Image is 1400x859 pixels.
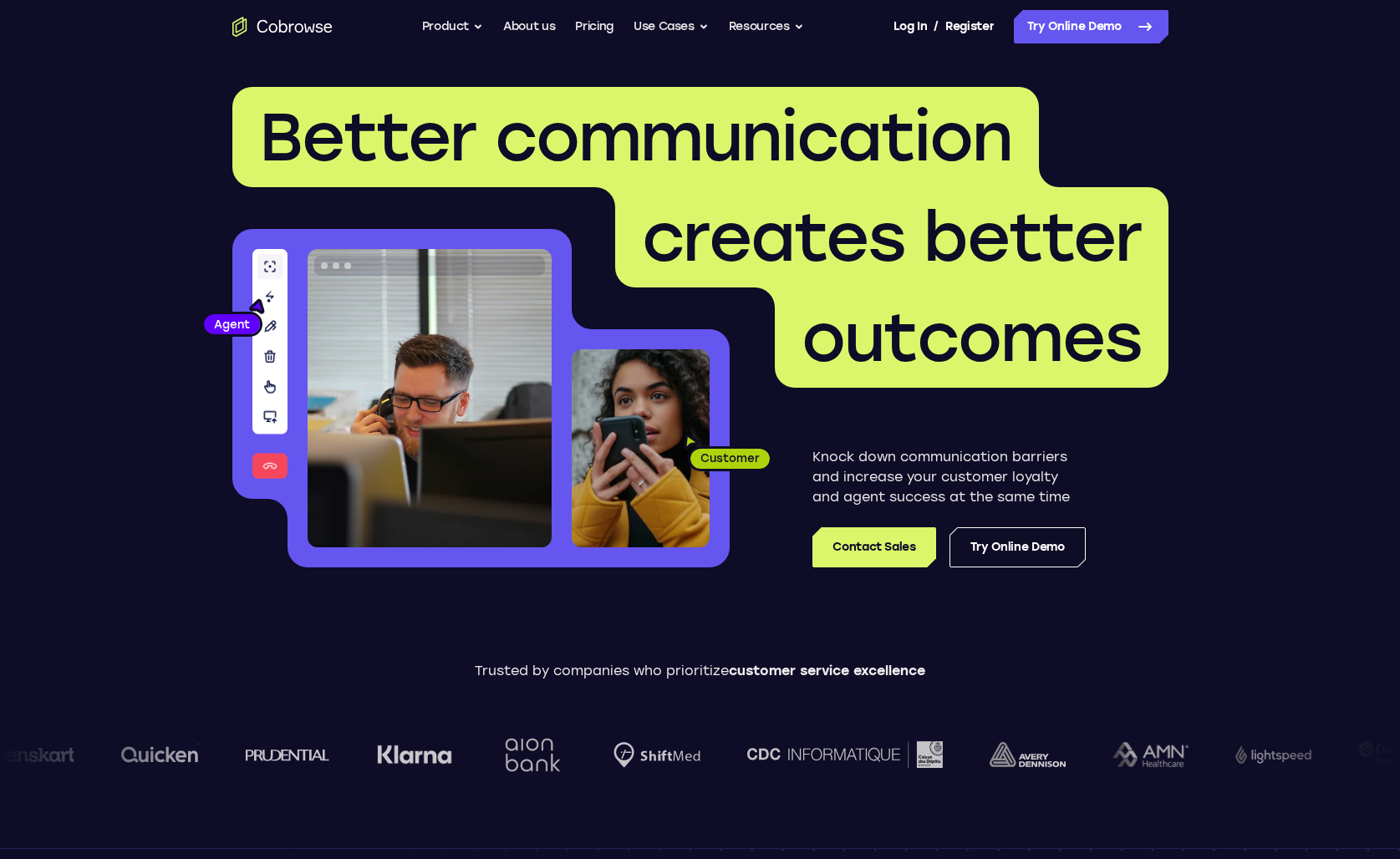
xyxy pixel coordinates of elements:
[422,10,484,43] button: Product
[259,97,1012,177] span: Better communication
[376,745,451,765] img: Klarna
[232,17,333,37] a: Go to the home page
[572,349,710,547] img: A customer holding their phone
[503,10,555,43] a: About us
[729,10,804,43] button: Resources
[1014,10,1168,43] a: Try Online Demo
[634,10,709,43] button: Use Cases
[729,663,925,679] span: customer service excellence
[934,17,939,37] span: /
[642,197,1142,277] span: creates better
[812,447,1086,507] p: Knock down communication barriers and increase your customer loyalty and agent success at the sam...
[802,297,1142,378] span: outcomes
[308,249,552,547] img: A customer support agent talking on the phone
[949,527,1086,567] a: Try Online Demo
[746,741,942,767] img: CDC Informatique
[893,10,927,43] a: Log In
[812,527,935,567] a: Contact Sales
[498,721,566,789] img: Aion Bank
[945,10,994,43] a: Register
[575,10,613,43] a: Pricing
[613,742,700,768] img: Shiftmed
[245,748,329,761] img: prudential
[989,742,1065,767] img: avery-dennison
[1112,742,1188,768] img: AMN Healthcare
